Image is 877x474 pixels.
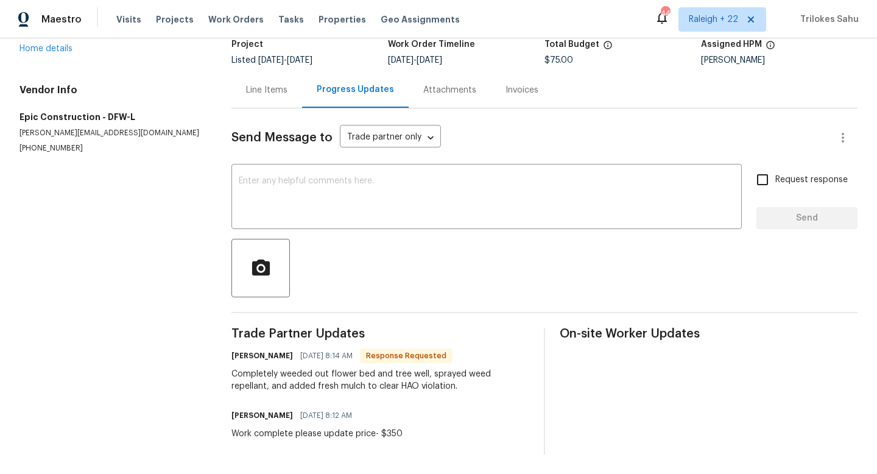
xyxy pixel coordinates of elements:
[231,368,529,392] div: Completely weeded out flower bed and tree well, sprayed weed repellant, and added fresh mulch to ...
[560,328,858,340] span: On-site Worker Updates
[300,350,353,362] span: [DATE] 8:14 AM
[19,111,202,123] h5: Epic Construction - DFW-L
[258,56,284,65] span: [DATE]
[116,13,141,26] span: Visits
[388,56,442,65] span: -
[689,13,738,26] span: Raleigh + 22
[317,83,394,96] div: Progress Updates
[231,409,293,422] h6: [PERSON_NAME]
[388,40,475,49] h5: Work Order Timeline
[417,56,442,65] span: [DATE]
[258,56,312,65] span: -
[381,13,460,26] span: Geo Assignments
[300,409,352,422] span: [DATE] 8:12 AM
[231,350,293,362] h6: [PERSON_NAME]
[544,56,573,65] span: $75.00
[231,56,312,65] span: Listed
[231,428,403,440] div: Work complete please update price- $350
[208,13,264,26] span: Work Orders
[19,128,202,138] p: [PERSON_NAME][EMAIL_ADDRESS][DOMAIN_NAME]
[231,328,529,340] span: Trade Partner Updates
[388,56,414,65] span: [DATE]
[246,84,287,96] div: Line Items
[19,143,202,154] p: [PHONE_NUMBER]
[340,128,441,148] div: Trade partner only
[544,40,599,49] h5: Total Budget
[701,40,762,49] h5: Assigned HPM
[775,174,848,186] span: Request response
[231,40,263,49] h5: Project
[41,13,82,26] span: Maestro
[661,7,669,19] div: 444
[361,350,451,362] span: Response Requested
[603,40,613,56] span: The total cost of line items that have been proposed by Opendoor. This sum includes line items th...
[278,15,304,24] span: Tasks
[505,84,538,96] div: Invoices
[19,44,72,53] a: Home details
[766,40,775,56] span: The hpm assigned to this work order.
[423,84,476,96] div: Attachments
[701,56,858,65] div: [PERSON_NAME]
[156,13,194,26] span: Projects
[287,56,312,65] span: [DATE]
[795,13,859,26] span: Trilokes Sahu
[19,84,202,96] h4: Vendor Info
[319,13,366,26] span: Properties
[231,132,333,144] span: Send Message to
